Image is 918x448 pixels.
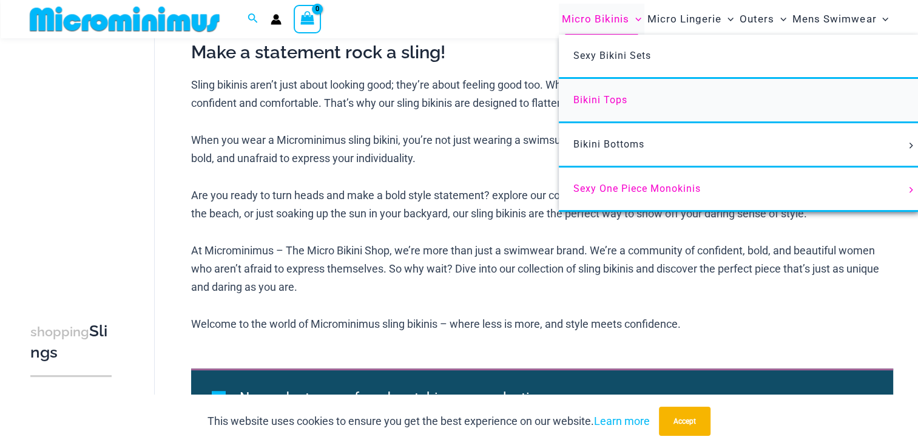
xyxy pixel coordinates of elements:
p: This website uses cookies to ensure you get the best experience on our website. [208,412,650,430]
a: OutersMenu ToggleMenu Toggle [737,4,789,35]
span: Menu Toggle [721,4,734,35]
a: Learn more [594,415,650,427]
span: Sexy One Piece Monokinis [573,183,701,194]
span: Bikini Bottoms [573,138,644,150]
p: At Microminimus – The Micro Bikini Shop, we’re more than just a swimwear brand. We’re a community... [191,242,893,296]
span: Menu Toggle [904,143,917,149]
span: Sexy Bikini Sets [573,50,651,61]
a: Account icon link [271,14,282,25]
h3: Slings [30,321,112,363]
p: Are you ready to turn heads and make a bold style statement? explore our collection of sling biki... [191,186,893,222]
a: Micro BikinisMenu ToggleMenu Toggle [559,4,644,35]
span: Menu Toggle [876,4,888,35]
span: Micro Lingerie [647,4,721,35]
button: Accept [659,407,710,436]
span: shopping [30,324,89,339]
span: Menu Toggle [629,4,641,35]
span: Outers [740,4,774,35]
p: When you wear a Microminimus sling bikini, you’re not just wearing a swimsuit; you’re making a st... [191,131,893,167]
a: View Shopping Cart, empty [294,5,322,33]
a: Search icon link [248,12,258,27]
div: No products were found matching your selection. [191,368,893,426]
span: Menu Toggle [774,4,786,35]
a: Micro LingerieMenu ToggleMenu Toggle [644,4,737,35]
p: Welcome to the world of Microminimus sling bikinis – where less is more, and style meets confidence. [191,315,893,333]
h2: Make a statement rock a sling! [191,41,893,64]
span: Micro Bikinis [562,4,629,35]
p: Sling bikinis aren’t just about looking good; they’re about feeling good too. When you wear a sli... [191,76,893,112]
span: Bikini Tops [573,94,627,106]
span: Mens Swimwear [792,4,876,35]
a: Mens SwimwearMenu ToggleMenu Toggle [789,4,891,35]
img: MM SHOP LOGO FLAT [25,5,224,33]
nav: Site Navigation [557,2,894,36]
iframe: TrustedSite Certified [30,41,140,283]
span: Menu Toggle [904,187,917,193]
